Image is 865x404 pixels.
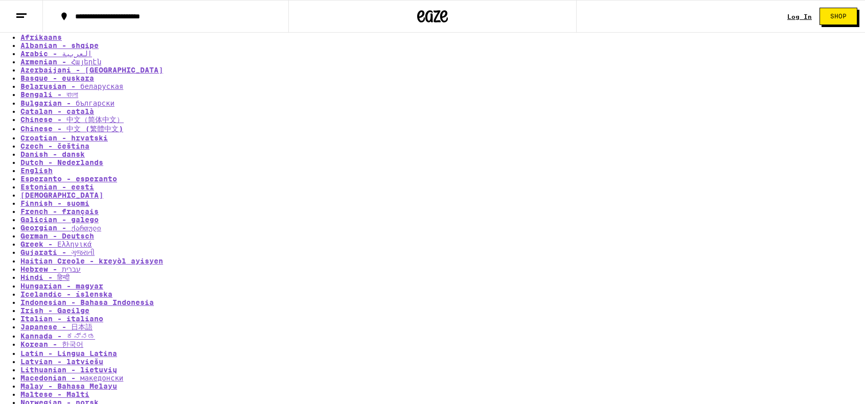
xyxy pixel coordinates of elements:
a: Korean - 한국어 [20,340,83,348]
a: Catalan - català [20,107,94,115]
a: Afrikaans [20,33,62,41]
a: Macedonian - македонски [20,374,123,382]
a: Finnish - suomi [20,199,89,207]
a: Bulgarian - български [20,99,115,107]
a: Greek - Ελληνικά [20,240,92,248]
a: Bengali - বাংলা [20,90,78,99]
a: Latvian - latviešu [20,358,103,366]
a: Chinese - 中文（简体中文） [20,115,124,124]
a: Arabic - ‎‫العربية‬‎ [20,50,92,58]
a: Czech - čeština [20,142,89,150]
a: Lithuanian - lietuvių [20,366,117,374]
a: Gujarati - ગુજરાતી [20,248,95,256]
a: Haitian Creole - kreyòl ayisyen [20,257,163,265]
a: Hungarian - magyar [20,282,103,290]
a: Irish - Gaeilge [20,306,89,315]
a: Basque - euskara [20,74,94,82]
a: Maltese - Malti [20,390,89,398]
a: Italian - italiano [20,315,103,323]
a: Dutch - Nederlands [20,158,103,167]
a: Esperanto - esperanto [20,175,117,183]
a: Georgian - ქართული [20,224,101,232]
a: Kannada - ಕನ್ನಡ [20,332,95,340]
a: Chinese - 中文 (繁體中文) [20,125,123,133]
a: Indonesian - Bahasa Indonesia [20,298,154,306]
a: [DEMOGRAPHIC_DATA] [20,191,103,199]
a: Danish - dansk [20,150,85,158]
a: Hebrew - ‎‫עברית‬‎ [20,265,81,273]
a: Latin - Lingua Latina [20,349,117,358]
a: Belarusian - беларуская [20,82,123,90]
a: English [20,167,53,175]
a: French - français [20,207,99,216]
a: Icelandic - íslenska [20,290,112,298]
a: Japanese - 日本語 [20,323,93,331]
a: Galician - galego [20,216,99,224]
a: Estonian - eesti [20,183,94,191]
a: Azerbaijani - [GEOGRAPHIC_DATA] [20,66,163,74]
a: Armenian - Հայերէն [20,58,101,66]
a: Hindi - हिन्दी [20,273,70,281]
a: Albanian - shqipe [20,41,99,50]
a: German - Deutsch [20,232,94,240]
a: Croatian - hrvatski [20,134,108,142]
a: Malay - Bahasa Melayu [20,382,117,390]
